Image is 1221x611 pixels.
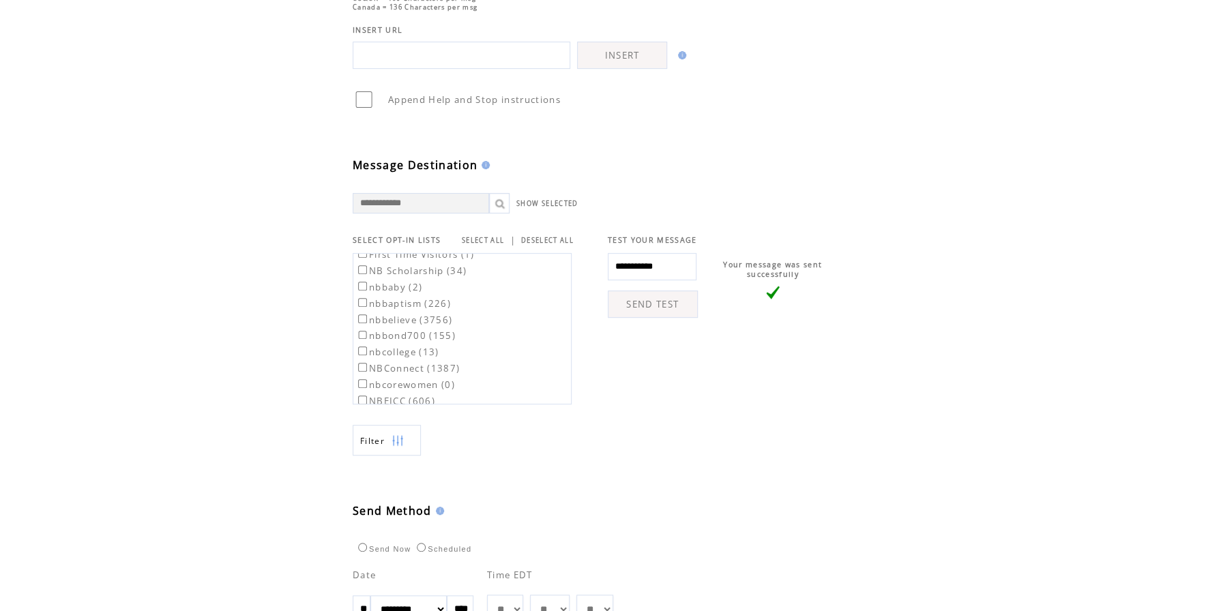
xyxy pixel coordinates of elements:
[353,3,477,12] span: Canada = 136 Characters per msg
[358,379,367,388] input: nbcorewomen (0)
[358,363,367,372] input: NBConnect (1387)
[723,260,822,279] span: Your message was sent successfully
[521,236,574,245] a: DESELECT ALL
[608,290,698,318] a: SEND TEST
[353,158,477,173] span: Message Destination
[766,286,780,299] img: vLarge.png
[608,235,697,245] span: TEST YOUR MESSAGE
[510,234,515,246] span: |
[413,545,471,553] label: Scheduled
[355,248,475,260] label: First Time Visitors (1)
[358,265,367,274] input: NB Scholarship (34)
[358,543,367,552] input: Send Now
[358,249,367,258] input: First Time Visitors (1)
[477,161,490,169] img: help.gif
[358,282,367,290] input: nbbaby (2)
[417,543,426,552] input: Scheduled
[388,93,561,106] span: Append Help and Stop instructions
[392,426,404,456] img: filters.png
[360,435,385,447] span: Show filters
[353,569,376,581] span: Date
[355,329,456,342] label: nbbond700 (155)
[487,569,533,581] span: Time EDT
[462,236,504,245] a: SELECT ALL
[358,298,367,307] input: nbbaptism (226)
[355,265,467,277] label: NB Scholarship (34)
[353,503,432,518] span: Send Method
[358,314,367,323] input: nbbelieve (3756)
[358,396,367,404] input: NBEICC (606)
[353,235,441,245] span: SELECT OPT-IN LISTS
[355,395,435,407] label: NBEICC (606)
[577,42,667,69] a: INSERT
[516,199,578,208] a: SHOW SELECTED
[355,346,439,358] label: nbcollege (13)
[355,297,451,310] label: nbbaptism (226)
[674,51,686,59] img: help.gif
[355,362,460,374] label: NBConnect (1387)
[355,281,422,293] label: nbbaby (2)
[432,507,444,515] img: help.gif
[358,331,367,340] input: nbbond700 (155)
[355,545,411,553] label: Send Now
[353,425,421,456] a: Filter
[358,346,367,355] input: nbcollege (13)
[355,378,455,391] label: nbcorewomen (0)
[355,314,452,326] label: nbbelieve (3756)
[353,25,402,35] span: INSERT URL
